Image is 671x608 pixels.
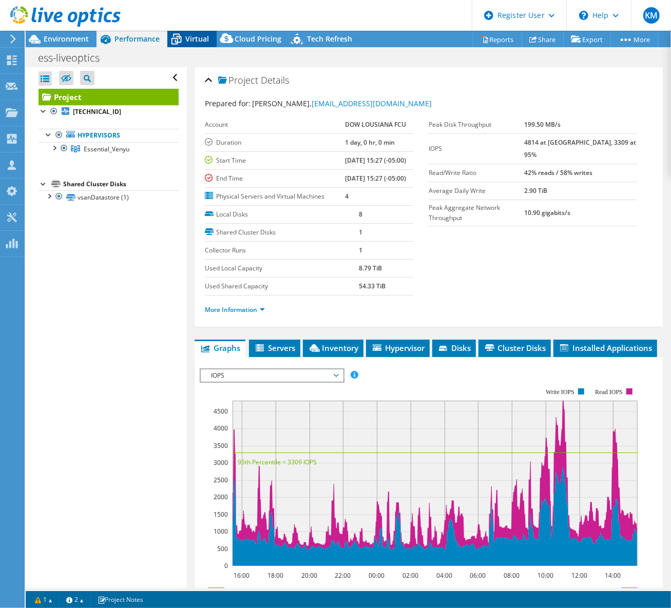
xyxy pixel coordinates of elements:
text: 12:00 [572,571,588,580]
text: 500 [217,544,228,553]
text: 08:00 [504,571,520,580]
label: Average Daily Write [429,186,524,196]
b: 4814 at [GEOGRAPHIC_DATA], 3309 at 95% [525,138,637,159]
label: Used Local Capacity [205,263,359,273]
span: Project [218,75,258,86]
label: Read/Write Ratio [429,168,524,178]
text: 3000 [214,458,228,467]
b: 1 [359,246,363,254]
b: [DATE] 15:27 (-05:00) [345,156,406,165]
span: Tech Refresh [307,34,352,44]
text: 4500 [214,407,228,416]
b: 1 [359,228,363,237]
span: Essential_Venyu [84,145,129,153]
label: Duration [205,138,344,148]
span: KM [643,7,660,24]
a: vsanDatastore (1) [39,190,179,204]
text: 18:00 [268,571,284,580]
text: 10:00 [538,571,554,580]
text: 4000 [214,424,228,433]
b: 10.90 gigabits/s [525,208,571,217]
label: Collector Runs [205,245,359,256]
text: 1500 [214,510,228,519]
span: Installed Applications [559,343,652,353]
text: 22:00 [335,571,351,580]
span: [PERSON_NAME], [252,99,432,108]
label: Account [205,120,344,130]
label: Used Shared Capacity [205,281,359,291]
b: 54.33 TiB [359,282,386,290]
label: Local Disks [205,209,359,220]
text: 04:00 [437,571,453,580]
svg: \n [579,11,588,20]
text: 20:00 [302,571,318,580]
text: 02:00 [403,571,419,580]
span: Performance [114,34,160,44]
span: Graphs [200,343,240,353]
text: 00:00 [369,571,385,580]
span: Servers [254,343,295,353]
label: Peak Aggregate Network Throughput [429,203,524,223]
b: 1 day, 0 hr, 0 min [345,138,395,147]
b: [TECHNICAL_ID] [73,107,121,116]
text: 95th Percentile = 3309 IOPS [238,458,317,466]
text: 3500 [214,441,228,450]
text: 0 [224,561,228,570]
b: 199.50 MB/s [525,120,561,129]
span: Disks [437,343,471,353]
span: Inventory [308,343,358,353]
b: 2.90 TiB [525,186,548,195]
text: 1000 [214,527,228,536]
text: 16:00 [234,571,250,580]
text: 06:00 [470,571,486,580]
text: 2000 [214,493,228,501]
b: 42% reads / 58% writes [525,168,593,177]
label: IOPS [429,144,524,154]
b: 8 [359,210,363,219]
b: 4 [345,192,349,201]
label: End Time [205,173,344,184]
span: Details [261,74,289,86]
text: 14:00 [605,571,621,580]
b: DOW LOUSIANA FCU [345,120,406,129]
span: Environment [44,34,89,44]
span: IOPS [206,369,338,382]
span: Cluster Disks [484,343,546,353]
span: Hypervisor [371,343,425,353]
h1: ess-liveoptics [33,52,116,64]
span: Cloud Pricing [235,34,281,44]
text: Read IOPS [596,388,623,396]
a: Essential_Venyu [39,142,179,155]
div: Shared Cluster Disks [63,178,179,190]
a: [EMAIL_ADDRESS][DOMAIN_NAME] [312,99,432,108]
label: Physical Servers and Virtual Machines [205,191,344,202]
label: Peak Disk Throughput [429,120,524,130]
a: Export [563,31,611,47]
label: Shared Cluster Disks [205,227,359,238]
label: Start Time [205,155,344,166]
a: More Information [205,305,265,314]
span: Virtual [185,34,209,44]
a: More [610,31,658,47]
a: 1 [28,593,60,606]
a: 2 [59,593,91,606]
a: Project Notes [90,593,150,606]
a: Project [39,89,179,105]
a: [TECHNICAL_ID] [39,105,179,119]
label: Prepared for: [205,99,251,108]
b: [DATE] 15:27 (-05:00) [345,174,406,183]
a: Reports [473,31,522,47]
a: Hypervisors [39,129,179,142]
b: 8.79 TiB [359,264,382,272]
text: 2500 [214,476,228,484]
text: Write IOPS [546,388,574,396]
a: Share [522,31,564,47]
